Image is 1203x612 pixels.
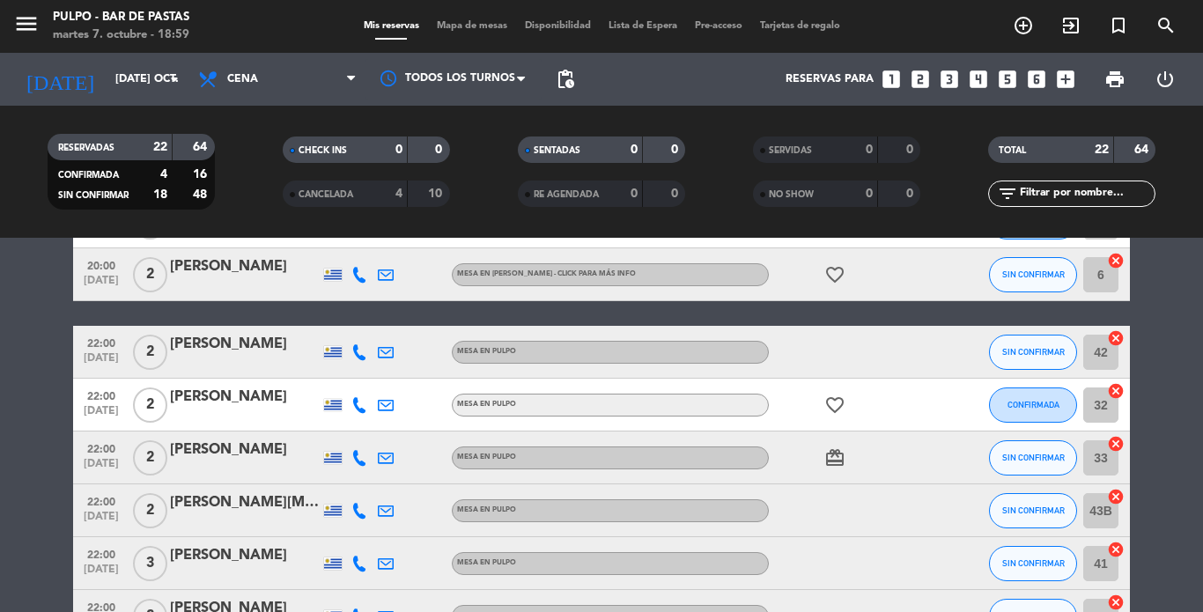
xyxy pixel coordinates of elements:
strong: 22 [1095,144,1109,156]
span: SIN CONFIRMAR [1002,558,1065,568]
span: SIN CONFIRMAR [58,191,129,200]
i: looks_one [880,68,903,91]
i: favorite_border [824,264,845,285]
span: RE AGENDADA [534,190,599,199]
strong: 4 [160,168,167,181]
strong: 22 [153,141,167,153]
span: Mis reservas [355,21,428,31]
i: favorite_border [824,394,845,416]
span: SENTADAS [534,146,580,155]
span: 22:00 [79,438,123,458]
i: add_box [1054,68,1077,91]
span: MESA EN PULPO [457,401,516,408]
div: Pulpo - Bar de Pastas [53,9,189,26]
button: SIN CONFIRMAR [989,440,1077,476]
strong: 0 [866,144,873,156]
i: looks_two [909,68,932,91]
i: cancel [1107,435,1125,453]
i: cancel [1107,488,1125,505]
i: cancel [1107,252,1125,269]
div: [PERSON_NAME][MEDICAL_DATA] [170,491,320,514]
span: SIN CONFIRMAR [1002,269,1065,279]
span: pending_actions [555,69,576,90]
span: 2 [133,440,167,476]
span: CHECK INS [299,146,347,155]
span: Tarjetas de regalo [751,21,849,31]
strong: 64 [1134,144,1152,156]
strong: 0 [906,144,917,156]
span: MESA EN PULPO [457,559,516,566]
span: MESA EN PULPO [457,348,516,355]
button: SIN CONFIRMAR [989,493,1077,528]
i: turned_in_not [1108,15,1129,36]
span: SERVIDAS [769,146,812,155]
button: CONFIRMADA [989,387,1077,423]
span: MESA EN PULPO [457,453,516,461]
span: [DATE] [79,511,123,531]
i: looks_4 [967,68,990,91]
button: menu [13,11,40,43]
span: SIN CONFIRMAR [1002,347,1065,357]
span: NO SHOW [769,190,814,199]
i: add_circle_outline [1013,15,1034,36]
strong: 4 [395,188,402,200]
strong: 10 [428,188,446,200]
i: looks_3 [938,68,961,91]
button: SIN CONFIRMAR [989,335,1077,370]
span: 22:00 [79,332,123,352]
span: 2 [133,387,167,423]
strong: 0 [631,188,638,200]
strong: 0 [906,188,917,200]
span: [DATE] [79,352,123,372]
span: 22:00 [79,543,123,564]
span: MESA EN PULPO [457,506,516,513]
span: SIN CONFIRMAR [1002,453,1065,462]
span: [DATE] [79,275,123,295]
strong: 0 [435,144,446,156]
span: CANCELADA [299,190,353,199]
i: filter_list [997,183,1018,204]
div: [PERSON_NAME] [170,439,320,461]
span: CONFIRMADA [58,171,119,180]
span: 2 [133,335,167,370]
span: Disponibilidad [516,21,600,31]
span: 2 [133,493,167,528]
i: looks_5 [996,68,1019,91]
div: [PERSON_NAME] [170,255,320,278]
span: SIN CONFIRMAR [1002,505,1065,515]
span: RESERVADAS [58,144,114,152]
button: SIN CONFIRMAR [989,546,1077,581]
span: Mapa de mesas [428,21,516,31]
span: Pre-acceso [686,21,751,31]
span: MESA EN [PERSON_NAME] - click para más info [457,270,636,277]
strong: 0 [671,188,682,200]
i: power_settings_new [1155,69,1176,90]
button: SIN CONFIRMAR [989,257,1077,292]
span: Lista de Espera [600,21,686,31]
span: 22:00 [79,385,123,405]
div: LOG OUT [1140,53,1190,106]
strong: 0 [671,144,682,156]
div: [PERSON_NAME] [170,333,320,356]
i: menu [13,11,40,37]
strong: 0 [395,144,402,156]
span: [DATE] [79,564,123,584]
span: Reservas para [786,73,874,85]
div: martes 7. octubre - 18:59 [53,26,189,44]
strong: 16 [193,168,210,181]
i: cancel [1107,329,1125,347]
span: print [1104,69,1126,90]
i: exit_to_app [1060,15,1081,36]
strong: 48 [193,188,210,201]
span: 22:00 [79,490,123,511]
i: cancel [1107,541,1125,558]
i: arrow_drop_down [164,69,185,90]
span: 2 [133,257,167,292]
strong: 64 [193,141,210,153]
i: search [1155,15,1177,36]
strong: 18 [153,188,167,201]
strong: 0 [866,188,873,200]
span: [DATE] [79,405,123,425]
i: cancel [1107,594,1125,611]
div: [PERSON_NAME] [170,544,320,567]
